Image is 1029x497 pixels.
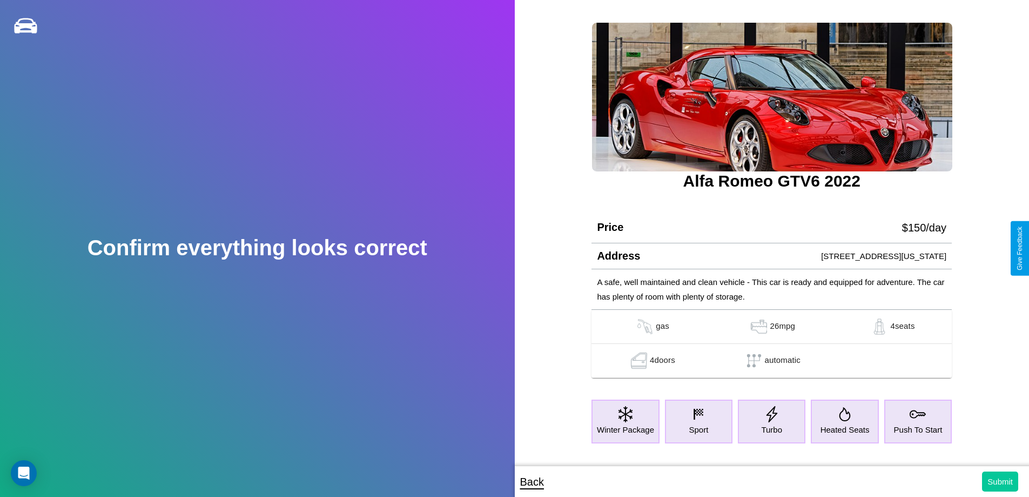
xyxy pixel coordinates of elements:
div: Open Intercom Messenger [11,460,37,486]
img: gas [748,319,770,335]
div: Give Feedback [1016,227,1024,270]
h4: Address [597,250,640,262]
p: Turbo [761,422,782,437]
p: $ 150 /day [902,218,946,237]
p: Back [520,472,544,492]
p: automatic [765,353,801,369]
p: 4 seats [890,319,914,335]
img: gas [628,353,650,369]
img: gas [634,319,656,335]
p: 4 doors [650,353,675,369]
h2: Confirm everything looks correct [88,236,427,260]
p: Push To Start [894,422,943,437]
img: gas [869,319,890,335]
p: gas [656,319,669,335]
table: simple table [591,310,952,378]
p: 26 mpg [770,319,795,335]
h4: Price [597,221,623,234]
p: Heated Seats [820,422,870,437]
h3: Alfa Romeo GTV6 2022 [591,172,952,190]
p: A safe, well maintained and clean vehicle - This car is ready and equipped for adventure. The car... [597,275,946,304]
p: [STREET_ADDRESS][US_STATE] [821,249,946,263]
p: Winter Package [597,422,654,437]
p: Sport [689,422,708,437]
button: Submit [982,472,1018,492]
